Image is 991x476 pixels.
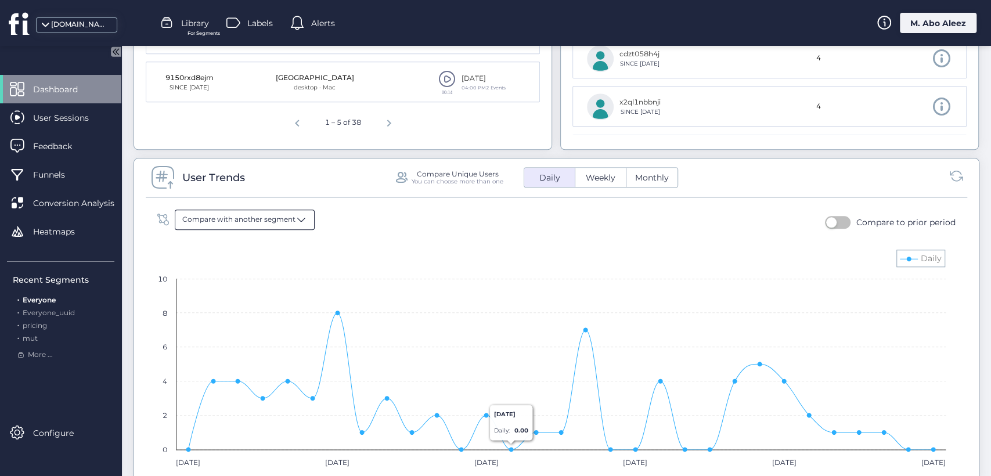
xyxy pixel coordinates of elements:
button: Previous page [286,110,309,133]
span: Everyone [23,295,56,304]
span: Monthly [628,172,676,184]
div: SINCE [DATE] [160,83,218,92]
div: 00:14 [438,90,456,95]
span: . [17,306,19,317]
span: Weekly [579,172,622,184]
span: Alerts [311,17,335,30]
span: Compare with another segment [182,214,296,225]
span: Labels [247,17,273,30]
div: 04:00 PMㅤ2 Events [462,84,506,92]
text: [DATE] [325,458,349,467]
div: 1 – 5 of 38 [320,113,366,133]
span: . [17,293,19,304]
div: cdzt058h4j [619,49,660,60]
span: Dashboard [33,83,95,96]
span: 4 [816,101,821,112]
div: x2ql1nbbnji [619,97,661,108]
text: [DATE] [772,458,797,467]
text: 4 [163,377,167,385]
span: More ... [28,349,53,360]
text: [DATE] [921,458,946,467]
span: Conversion Analysis [33,197,132,210]
text: [DATE] [474,458,499,467]
div: 9150rxd8ejm [160,73,218,84]
div: Compare to prior period [856,216,956,229]
span: Funnels [33,168,82,181]
div: [DOMAIN_NAME] [51,19,109,30]
span: Daily [532,172,567,184]
text: 10 [158,275,167,283]
div: [GEOGRAPHIC_DATA] [276,73,354,84]
div: Recent Segments [13,273,114,286]
div: SINCE [DATE] [619,59,660,68]
text: 0 [163,445,167,454]
div: User Trends [182,170,245,186]
text: Daily [921,253,942,264]
div: SINCE [DATE] [619,107,661,117]
button: Monthly [626,168,678,187]
span: Library [181,17,209,30]
div: Compare Unique Users [417,170,499,178]
span: 4 [816,53,821,64]
div: You can choose more than one [412,178,503,185]
span: Everyone_uuid [23,308,75,317]
span: For Segments [188,30,220,37]
span: User Sessions [33,111,106,124]
text: 2 [163,411,167,420]
div: M. Abo Aleez [900,13,976,33]
button: Daily [524,168,575,187]
text: [DATE] [623,458,647,467]
text: [DATE] [176,458,200,467]
span: . [17,319,19,330]
span: mut [23,334,38,342]
button: Weekly [575,168,626,187]
div: desktop · Mac [276,83,354,92]
span: Heatmaps [33,225,92,238]
span: . [17,331,19,342]
div: [DATE] [462,73,506,84]
text: 6 [163,342,167,351]
span: Configure [33,427,91,439]
text: 8 [163,309,167,318]
span: pricing [23,321,47,330]
span: Feedback [33,140,89,153]
button: Next page [377,110,401,133]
